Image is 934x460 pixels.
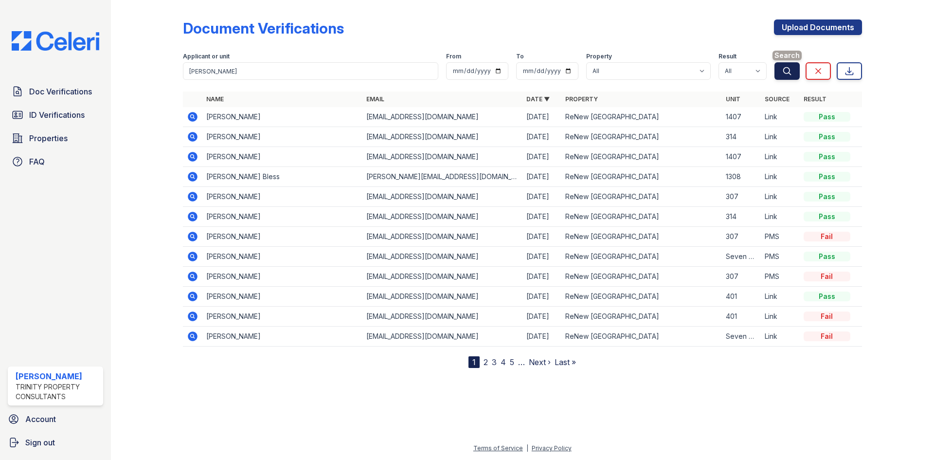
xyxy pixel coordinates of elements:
[8,82,103,101] a: Doc Verifications
[804,232,850,241] div: Fail
[761,127,800,147] td: Link
[362,247,522,267] td: [EMAIL_ADDRESS][DOMAIN_NAME]
[561,327,721,347] td: ReNew [GEOGRAPHIC_DATA]
[529,357,551,367] a: Next ›
[522,287,561,307] td: [DATE]
[202,287,362,307] td: [PERSON_NAME]
[561,147,721,167] td: ReNew [GEOGRAPHIC_DATA]
[565,95,598,103] a: Property
[362,127,522,147] td: [EMAIL_ADDRESS][DOMAIN_NAME]
[522,167,561,187] td: [DATE]
[4,433,107,452] a: Sign out
[202,167,362,187] td: [PERSON_NAME] Bless
[761,147,800,167] td: Link
[501,357,506,367] a: 4
[561,227,721,247] td: ReNew [GEOGRAPHIC_DATA]
[804,312,850,321] div: Fail
[522,307,561,327] td: [DATE]
[8,152,103,171] a: FAQ
[561,107,721,127] td: ReNew [GEOGRAPHIC_DATA]
[8,129,103,148] a: Properties
[722,107,761,127] td: 1407
[774,62,800,80] button: Search
[555,357,576,367] a: Last »
[722,187,761,207] td: 307
[25,437,55,448] span: Sign out
[804,132,850,142] div: Pass
[16,370,99,382] div: [PERSON_NAME]
[761,327,800,347] td: Link
[561,207,721,227] td: ReNew [GEOGRAPHIC_DATA]
[804,292,850,301] div: Pass
[522,107,561,127] td: [DATE]
[8,105,103,125] a: ID Verifications
[561,247,721,267] td: ReNew [GEOGRAPHIC_DATA]
[761,167,800,187] td: Link
[761,187,800,207] td: Link
[366,95,384,103] a: Email
[473,444,523,452] a: Terms of Service
[362,167,522,187] td: [PERSON_NAME][EMAIL_ADDRESS][DOMAIN_NAME]
[484,357,488,367] a: 2
[561,167,721,187] td: ReNew [GEOGRAPHIC_DATA]
[804,331,850,341] div: Fail
[29,132,68,144] span: Properties
[522,127,561,147] td: [DATE]
[4,31,107,51] img: CE_Logo_Blue-a8612792a0a2168367f1c8372b55b34899dd931a85d93a1a3d3e32e68fde9ad4.png
[4,409,107,429] a: Account
[522,247,561,267] td: [DATE]
[183,53,230,60] label: Applicant or unit
[532,444,572,452] a: Privacy Policy
[722,307,761,327] td: 401
[804,152,850,162] div: Pass
[522,207,561,227] td: [DATE]
[526,444,528,452] div: |
[522,187,561,207] td: [DATE]
[202,227,362,247] td: [PERSON_NAME]
[522,267,561,287] td: [DATE]
[202,307,362,327] td: [PERSON_NAME]
[202,267,362,287] td: [PERSON_NAME]
[722,167,761,187] td: 1308
[202,207,362,227] td: [PERSON_NAME]
[726,95,740,103] a: Unit
[722,227,761,247] td: 307
[722,327,761,347] td: Seven 46 #405
[492,357,497,367] a: 3
[561,127,721,147] td: ReNew [GEOGRAPHIC_DATA]
[586,53,612,60] label: Property
[518,356,525,368] span: …
[29,86,92,97] span: Doc Verifications
[761,307,800,327] td: Link
[774,19,862,35] a: Upload Documents
[202,127,362,147] td: [PERSON_NAME]
[202,247,362,267] td: [PERSON_NAME]
[516,53,524,60] label: To
[722,127,761,147] td: 314
[16,382,99,402] div: Trinity Property Consultants
[722,287,761,307] td: 401
[804,272,850,281] div: Fail
[202,147,362,167] td: [PERSON_NAME]
[761,107,800,127] td: Link
[765,95,790,103] a: Source
[202,107,362,127] td: [PERSON_NAME]
[804,112,850,122] div: Pass
[522,227,561,247] td: [DATE]
[718,53,736,60] label: Result
[25,413,56,425] span: Account
[761,207,800,227] td: Link
[362,287,522,307] td: [EMAIL_ADDRESS][DOMAIN_NAME]
[804,95,826,103] a: Result
[362,107,522,127] td: [EMAIL_ADDRESS][DOMAIN_NAME]
[206,95,224,103] a: Name
[362,267,522,287] td: [EMAIL_ADDRESS][DOMAIN_NAME]
[510,357,514,367] a: 5
[761,287,800,307] td: Link
[722,207,761,227] td: 314
[561,307,721,327] td: ReNew [GEOGRAPHIC_DATA]
[446,53,461,60] label: From
[804,212,850,221] div: Pass
[561,187,721,207] td: ReNew [GEOGRAPHIC_DATA]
